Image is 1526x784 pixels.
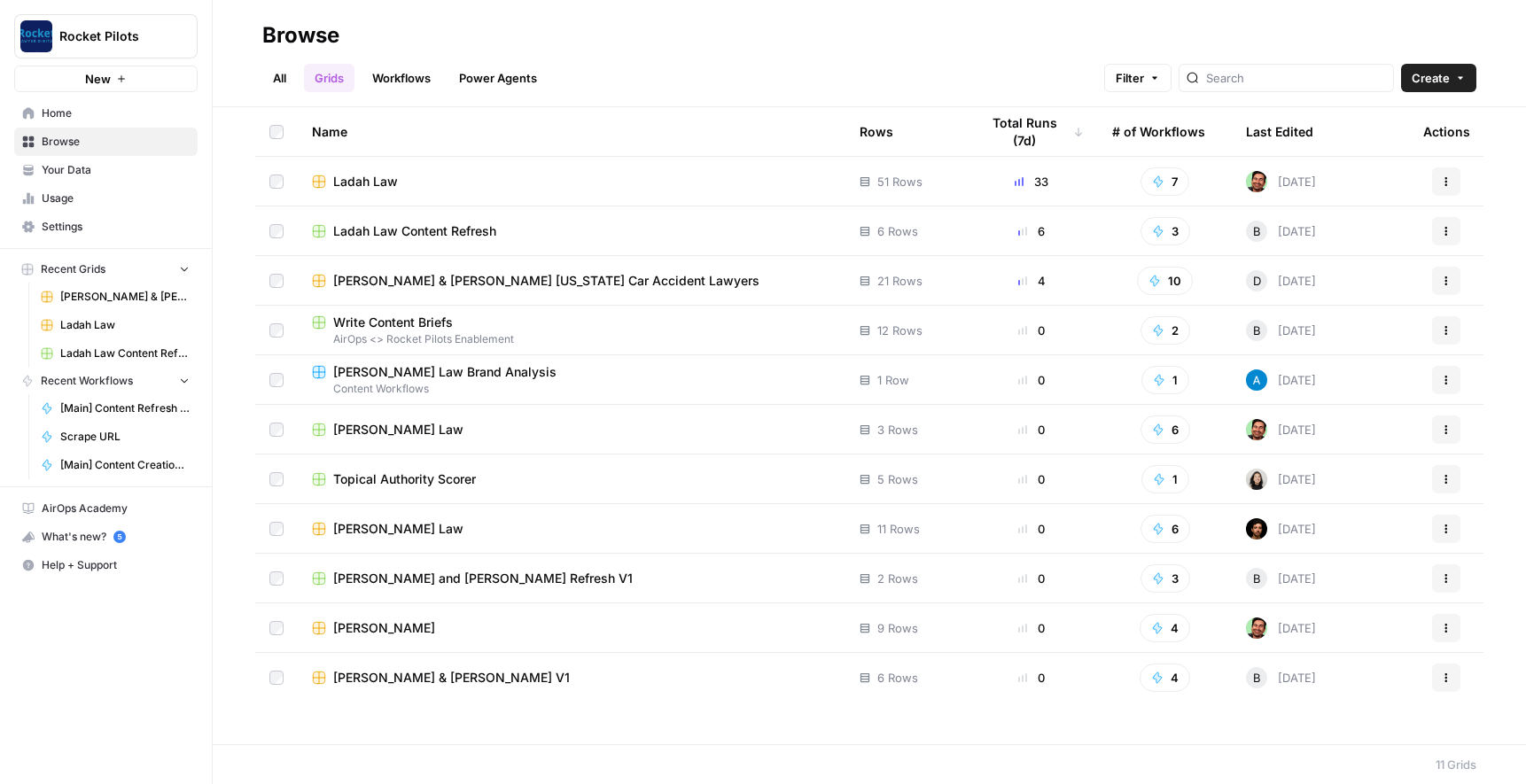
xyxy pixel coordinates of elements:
a: [PERSON_NAME] & [PERSON_NAME] [US_STATE] Car Accident Lawyers [312,272,831,290]
span: Topical Authority Scorer [333,470,476,488]
div: Name [312,107,831,156]
img: o3cqybgnmipr355j8nz4zpq1mc6x [1246,369,1267,391]
span: [PERSON_NAME] Law Brand Analysis [333,363,557,381]
a: [PERSON_NAME] Law [312,520,831,538]
a: Ladah Law [312,173,831,190]
a: Workflows [362,64,441,92]
button: New [14,66,198,92]
div: [DATE] [1246,320,1316,341]
span: [PERSON_NAME] Law [333,421,463,439]
button: 4 [1140,614,1190,642]
button: Create [1401,64,1476,92]
a: Home [14,99,198,128]
div: [DATE] [1246,221,1316,242]
span: Settings [42,219,190,235]
button: What's new? 5 [14,523,198,551]
div: 33 [979,173,1084,190]
a: Grids [304,64,354,92]
div: Last Edited [1246,107,1313,156]
a: Your Data [14,156,198,184]
span: [PERSON_NAME] Law [333,520,463,538]
div: [DATE] [1246,171,1316,192]
button: Filter [1104,64,1172,92]
span: Scrape URL [60,429,190,445]
span: 51 Rows [877,173,923,190]
span: [PERSON_NAME] & [PERSON_NAME] [US_STATE] Car Accident Lawyers [333,272,759,290]
span: Write Content Briefs [333,314,453,331]
span: 9 Rows [877,619,918,637]
div: [DATE] [1246,568,1316,589]
text: 5 [117,532,121,541]
span: Ladah Law [60,317,190,333]
span: B [1253,669,1261,687]
span: [PERSON_NAME] & [PERSON_NAME] V1 [333,669,570,687]
span: AirOps Academy [42,501,190,516]
div: Actions [1423,107,1470,156]
div: 0 [979,322,1084,339]
a: [PERSON_NAME] & [PERSON_NAME] [US_STATE] Car Accident Lawyers [33,283,198,311]
span: D [1253,272,1261,290]
span: Usage [42,190,190,206]
a: Ladah Law Content Refresh [312,222,831,240]
a: Power Agents [448,64,548,92]
span: Create [1412,69,1450,87]
button: 3 [1141,217,1190,245]
div: 0 [979,570,1084,587]
div: 0 [979,371,1084,389]
span: Ladah Law Content Refresh [333,222,496,240]
img: d1tj6q4qn00rgj0pg6jtyq0i5owx [1246,171,1267,192]
a: [PERSON_NAME] & [PERSON_NAME] V1 [312,669,831,687]
span: Recent Grids [41,261,105,277]
a: All [262,64,297,92]
a: Browse [14,128,198,156]
span: Ladah Law [333,173,398,190]
span: 21 Rows [877,272,923,290]
a: AirOps Academy [14,494,198,523]
div: 6 [979,222,1084,240]
a: Ladah Law Content Refresh [33,339,198,368]
div: What's new? [15,524,197,550]
span: B [1253,222,1261,240]
span: Home [42,105,190,121]
a: Scrape URL [33,423,198,451]
a: Topical Authority Scorer [312,470,831,488]
div: [DATE] [1246,419,1316,440]
span: B [1253,570,1261,587]
div: 0 [979,421,1084,439]
div: [DATE] [1246,270,1316,291]
span: 6 Rows [877,669,918,687]
div: # of Workflows [1112,107,1205,156]
a: 5 [113,531,126,543]
button: Help + Support [14,551,198,579]
div: 0 [979,619,1084,637]
div: [DATE] [1246,469,1316,490]
span: 3 Rows [877,421,918,439]
span: Content Workflows [312,381,831,397]
span: 1 Row [877,371,909,389]
button: 3 [1141,564,1190,593]
a: [Main] Content Creation Brief [33,451,198,479]
img: wt756mygx0n7rybn42vblmh42phm [1246,518,1267,539]
span: 12 Rows [877,322,923,339]
button: Recent Grids [14,256,198,283]
div: 0 [979,669,1084,687]
span: New [85,70,111,88]
img: d1tj6q4qn00rgj0pg6jtyq0i5owx [1246,419,1267,440]
button: 10 [1137,267,1193,295]
input: Search [1206,69,1386,87]
span: Rocket Pilots [59,27,167,45]
button: 4 [1140,664,1190,692]
div: Browse [262,21,339,50]
a: [PERSON_NAME] and [PERSON_NAME] Refresh V1 [312,570,831,587]
div: 0 [979,470,1084,488]
span: [Main] Content Creation Brief [60,457,190,473]
div: 0 [979,520,1084,538]
a: [PERSON_NAME] [312,619,831,637]
span: 2 Rows [877,570,918,587]
div: [DATE] [1246,518,1316,539]
button: 6 [1141,515,1190,543]
button: 1 [1141,366,1189,394]
div: [DATE] [1246,369,1316,391]
span: Recent Workflows [41,373,133,389]
span: AirOps <> Rocket Pilots Enablement [312,331,831,347]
